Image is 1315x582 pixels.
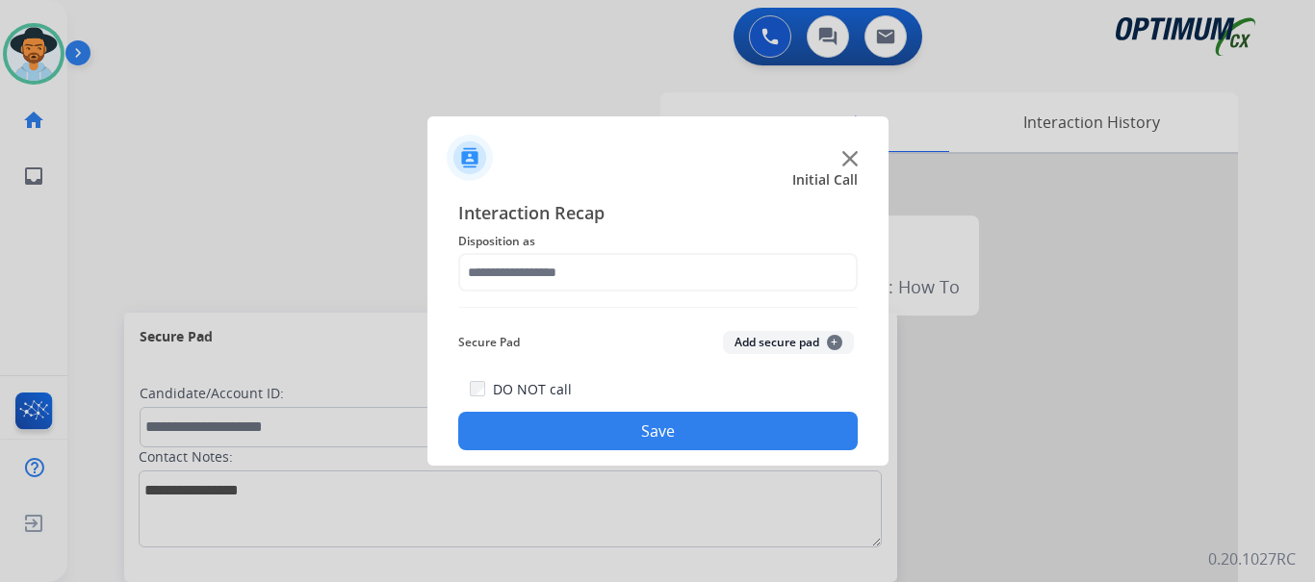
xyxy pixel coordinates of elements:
[827,335,842,350] span: +
[458,412,858,450] button: Save
[447,135,493,181] img: contactIcon
[458,230,858,253] span: Disposition as
[458,307,858,308] img: contact-recap-line.svg
[458,331,520,354] span: Secure Pad
[493,380,572,399] label: DO NOT call
[723,331,854,354] button: Add secure pad+
[1208,547,1296,570] p: 0.20.1027RC
[792,170,858,190] span: Initial Call
[458,199,858,230] span: Interaction Recap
